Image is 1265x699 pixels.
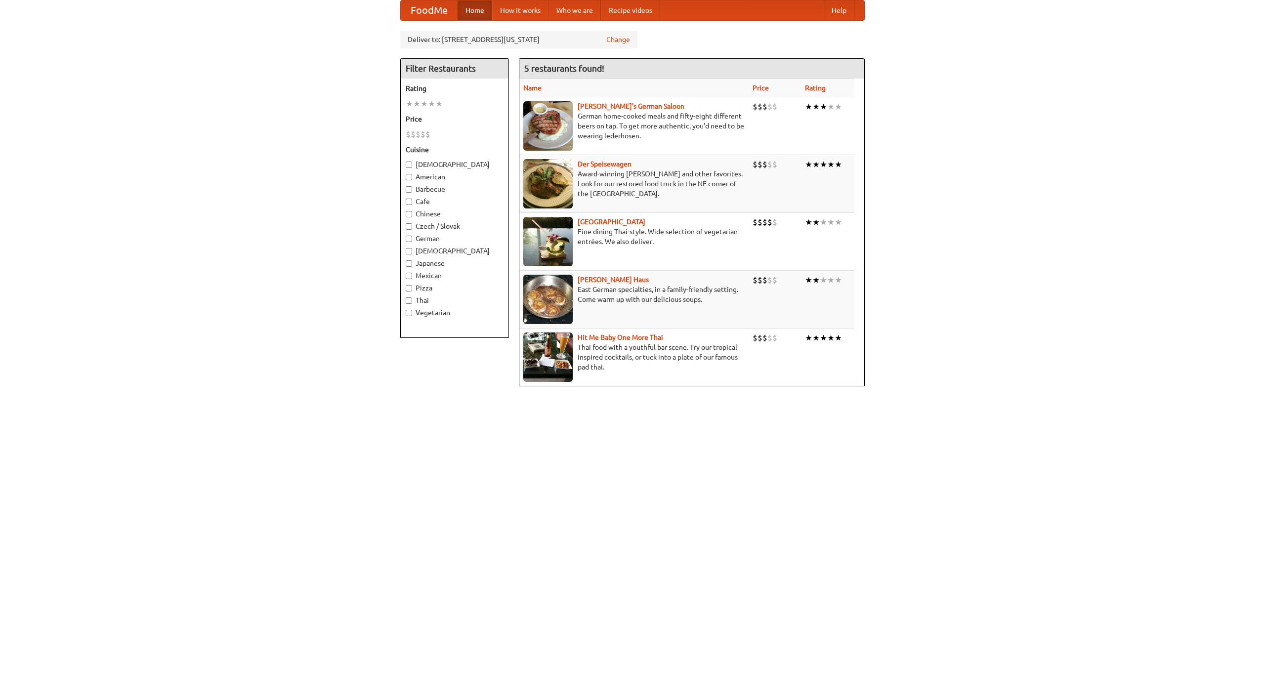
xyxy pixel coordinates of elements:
a: Hit Me Baby One More Thai [578,333,663,341]
h5: Rating [406,83,504,93]
label: German [406,234,504,244]
li: $ [758,332,762,343]
a: Rating [805,84,826,92]
li: $ [767,159,772,170]
li: ★ [820,332,827,343]
li: $ [758,217,762,228]
a: Change [606,35,630,44]
a: FoodMe [401,0,458,20]
li: $ [762,159,767,170]
li: ★ [827,217,835,228]
li: $ [753,275,758,286]
li: $ [416,129,421,140]
label: Thai [406,295,504,305]
input: Japanese [406,260,412,267]
li: ★ [835,332,842,343]
label: [DEMOGRAPHIC_DATA] [406,160,504,169]
a: Who we are [548,0,601,20]
input: Cafe [406,199,412,205]
li: ★ [812,332,820,343]
li: $ [411,129,416,140]
li: $ [406,129,411,140]
li: ★ [827,159,835,170]
input: Chinese [406,211,412,217]
a: [GEOGRAPHIC_DATA] [578,218,645,226]
a: Price [753,84,769,92]
li: ★ [835,275,842,286]
li: $ [753,159,758,170]
a: Home [458,0,492,20]
ng-pluralize: 5 restaurants found! [524,64,604,73]
label: American [406,172,504,182]
img: babythai.jpg [523,332,573,382]
li: ★ [421,98,428,109]
li: $ [762,275,767,286]
li: ★ [827,275,835,286]
a: Der Speisewagen [578,160,632,168]
li: $ [758,159,762,170]
img: esthers.jpg [523,101,573,151]
li: $ [421,129,425,140]
b: [PERSON_NAME] Haus [578,276,649,284]
label: Czech / Slovak [406,221,504,231]
label: Pizza [406,283,504,293]
li: ★ [805,217,812,228]
li: ★ [812,275,820,286]
li: $ [767,217,772,228]
a: How it works [492,0,548,20]
li: ★ [406,98,413,109]
li: ★ [835,101,842,112]
label: Chinese [406,209,504,219]
a: Help [824,0,854,20]
a: Recipe videos [601,0,660,20]
li: $ [772,159,777,170]
li: ★ [820,217,827,228]
input: Mexican [406,273,412,279]
p: Award-winning [PERSON_NAME] and other favorites. Look for our restored food truck in the NE corne... [523,169,745,199]
img: satay.jpg [523,217,573,266]
input: Barbecue [406,186,412,193]
input: [DEMOGRAPHIC_DATA] [406,162,412,168]
li: $ [425,129,430,140]
li: $ [753,332,758,343]
li: $ [762,217,767,228]
li: ★ [835,159,842,170]
label: Cafe [406,197,504,206]
input: German [406,236,412,242]
li: ★ [820,101,827,112]
li: ★ [827,101,835,112]
li: $ [758,101,762,112]
label: Japanese [406,258,504,268]
li: ★ [413,98,421,109]
li: $ [772,332,777,343]
input: Vegetarian [406,310,412,316]
li: ★ [820,159,827,170]
img: kohlhaus.jpg [523,275,573,324]
h5: Price [406,114,504,124]
li: ★ [435,98,443,109]
li: $ [772,101,777,112]
li: $ [758,275,762,286]
li: $ [753,101,758,112]
li: $ [767,275,772,286]
li: ★ [812,217,820,228]
label: Vegetarian [406,308,504,318]
li: $ [762,101,767,112]
li: ★ [805,275,812,286]
li: ★ [820,275,827,286]
label: [DEMOGRAPHIC_DATA] [406,246,504,256]
a: [PERSON_NAME]'s German Saloon [578,102,684,110]
input: Pizza [406,285,412,291]
img: speisewagen.jpg [523,159,573,208]
li: $ [762,332,767,343]
p: German home-cooked meals and fifty-eight different beers on tap. To get more authentic, you'd nee... [523,111,745,141]
p: Fine dining Thai-style. Wide selection of vegetarian entrées. We also deliver. [523,227,745,247]
li: $ [772,217,777,228]
li: ★ [805,159,812,170]
li: $ [753,217,758,228]
p: Thai food with a youthful bar scene. Try our tropical inspired cocktails, or tuck into a plate of... [523,342,745,372]
input: Thai [406,297,412,304]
